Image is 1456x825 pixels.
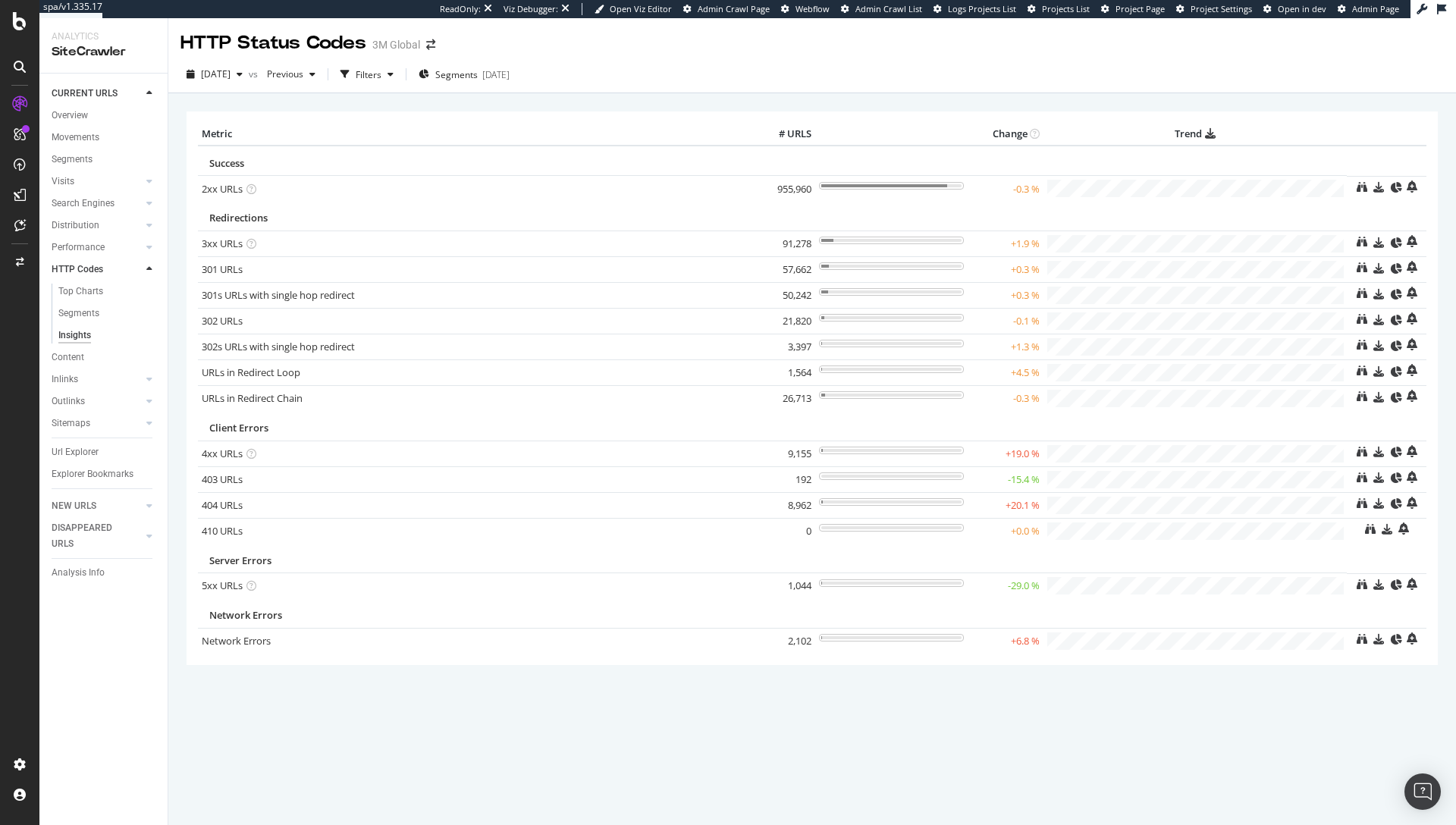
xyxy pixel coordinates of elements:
a: URLs in Redirect Chain [202,391,303,405]
span: Segments [435,68,478,81]
a: Visits [52,174,142,190]
div: bell-plus [1407,364,1417,376]
a: Network Errors [202,634,271,648]
a: 4xx URLs [202,447,243,460]
td: +1.3 % [968,334,1043,359]
span: Project Settings [1191,3,1252,14]
div: bell-plus [1407,312,1417,325]
div: Open Intercom Messenger [1404,773,1441,810]
td: 0 [755,518,815,544]
div: Analysis Info [52,565,105,581]
div: SiteCrawler [52,43,155,61]
div: bell-plus [1407,578,1417,590]
a: 404 URLs [202,498,243,512]
span: Admin Page [1352,3,1399,14]
div: Explorer Bookmarks [52,466,133,482]
div: Content [52,350,84,365]
a: Segments [58,306,157,322]
a: DISAPPEARED URLS [52,520,142,552]
a: Project Settings [1176,3,1252,15]
span: Project Page [1116,3,1165,14]
span: Admin Crawl Page [698,3,770,14]
a: 5xx URLs [202,579,243,592]
div: NEW URLS [52,498,96,514]
div: Search Engines [52,196,115,212]
a: Explorer Bookmarks [52,466,157,482]
a: NEW URLS [52,498,142,514]
a: Overview [52,108,157,124]
a: URLs in Redirect Loop [202,365,300,379]
div: bell-plus [1407,261,1417,273]
a: Insights [58,328,157,343]
span: Logs Projects List [948,3,1016,14]
td: -29.0 % [968,573,1043,599]
span: 2025 Aug. 3rd [201,67,231,80]
a: Open Viz Editor [595,3,672,15]
button: Filters [334,62,400,86]
div: Movements [52,130,99,146]
div: bell-plus [1407,445,1417,457]
a: Projects List [1028,3,1090,15]
a: Outlinks [52,394,142,409]
div: Overview [52,108,88,124]
td: 91,278 [755,231,815,256]
span: Webflow [795,3,830,14]
a: Admin Crawl Page [683,3,770,15]
a: 3xx URLs [202,237,243,250]
td: 2,102 [755,628,815,654]
td: +20.1 % [968,492,1043,518]
div: bell-plus [1407,180,1417,193]
div: Filters [356,68,381,81]
td: -15.4 % [968,466,1043,492]
div: [DATE] [482,68,510,81]
a: Distribution [52,218,142,234]
div: Inlinks [52,372,78,387]
a: Sitemaps [52,416,142,431]
div: bell-plus [1407,632,1417,645]
span: Projects List [1042,3,1090,14]
td: -0.3 % [968,385,1043,411]
a: 302s URLs with single hop redirect [202,340,355,353]
div: ReadOnly: [440,3,481,15]
a: 410 URLs [202,524,243,538]
a: 301s URLs with single hop redirect [202,288,355,302]
td: 955,960 [755,176,815,202]
th: Metric [198,123,755,146]
th: Trend [1043,123,1348,146]
div: DISAPPEARED URLS [52,520,128,552]
span: Network Errors [209,608,282,622]
td: 1,044 [755,573,815,599]
span: Open in dev [1278,3,1326,14]
div: Visits [52,174,74,190]
td: 21,820 [755,308,815,334]
a: Admin Page [1338,3,1399,15]
td: +0.0 % [968,518,1043,544]
th: # URLS [755,123,815,146]
div: Analytics [52,30,155,43]
span: Open Viz Editor [610,3,672,14]
div: bell-plus [1407,235,1417,247]
div: bell-plus [1398,522,1409,535]
div: arrow-right-arrow-left [426,39,435,50]
button: Segments[DATE] [413,62,516,86]
td: 9,155 [755,441,815,466]
td: 1,564 [755,359,815,385]
td: 57,662 [755,256,815,282]
a: 403 URLs [202,472,243,486]
span: vs [249,67,261,80]
div: Outlinks [52,394,85,409]
a: Logs Projects List [934,3,1016,15]
a: Movements [52,130,157,146]
span: Server Errors [209,554,271,567]
a: Search Engines [52,196,142,212]
div: CURRENT URLS [52,86,118,102]
div: Sitemaps [52,416,90,431]
span: Success [209,156,244,170]
div: HTTP Codes [52,262,103,278]
a: Url Explorer [52,444,157,460]
a: Admin Crawl List [841,3,922,15]
div: Url Explorer [52,444,99,460]
a: Webflow [781,3,830,15]
td: +6.8 % [968,628,1043,654]
td: +4.5 % [968,359,1043,385]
